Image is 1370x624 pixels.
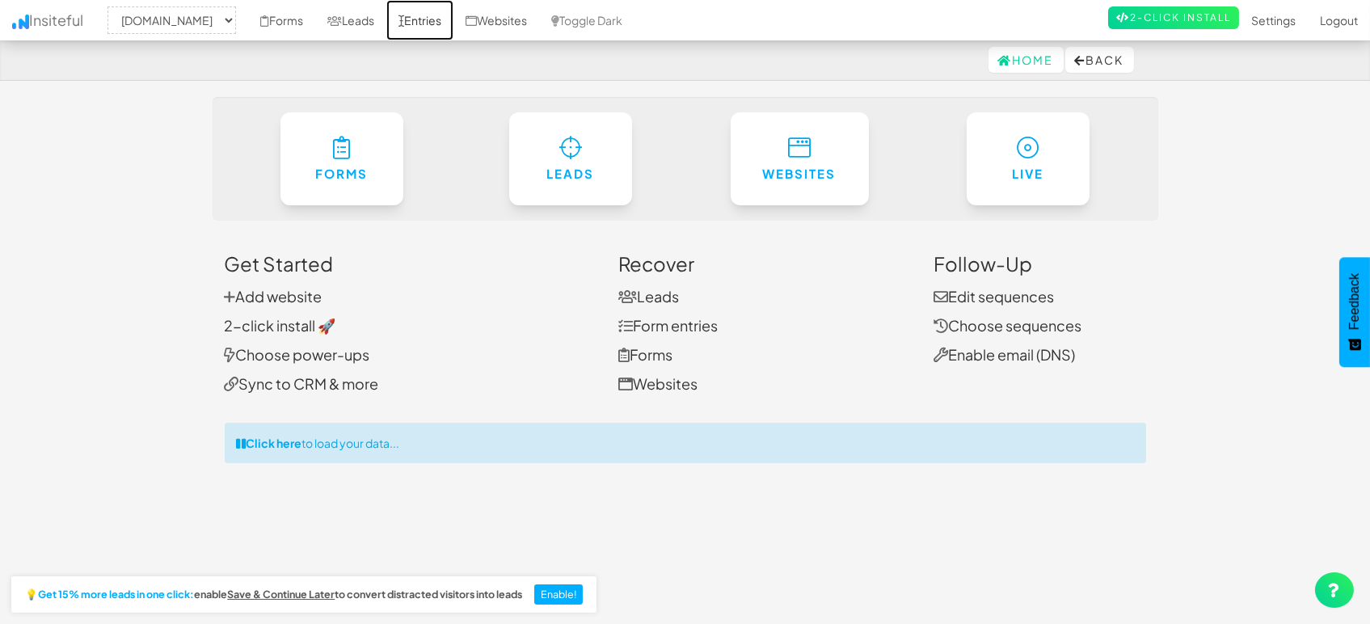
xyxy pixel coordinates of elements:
a: Live [967,112,1090,205]
a: Forms [280,112,403,205]
a: Enable email (DNS) [934,345,1075,364]
button: Back [1065,47,1134,73]
strong: Get 15% more leads in one click: [38,589,194,601]
img: icon.png [12,15,29,29]
div: to load your data... [225,423,1146,463]
a: Save & Continue Later [227,589,335,601]
a: Websites [731,112,869,205]
h6: Websites [763,167,837,181]
a: Sync to CRM & more [225,374,379,393]
h6: Live [999,167,1057,181]
a: Edit sequences [934,287,1054,306]
a: Form entries [618,316,718,335]
span: Feedback [1347,273,1362,330]
h2: 💡 enable to convert distracted visitors into leads [25,589,522,601]
a: Forms [618,345,672,364]
strong: Click here [247,436,302,450]
h3: Recover [618,253,909,274]
h6: Leads [542,167,600,181]
h3: Get Started [225,253,595,274]
h3: Follow-Up [934,253,1146,274]
a: Leads [618,287,679,306]
a: Choose sequences [934,316,1081,335]
a: Add website [225,287,322,306]
button: Enable! [534,584,584,605]
h6: Forms [313,167,371,181]
a: 2-Click Install [1108,6,1239,29]
button: Feedback - Show survey [1339,257,1370,367]
a: Home [989,47,1064,73]
a: 2-click install 🚀 [225,316,336,335]
a: Choose power-ups [225,345,370,364]
u: Save & Continue Later [227,588,335,601]
a: Leads [509,112,632,205]
a: Websites [618,374,698,393]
